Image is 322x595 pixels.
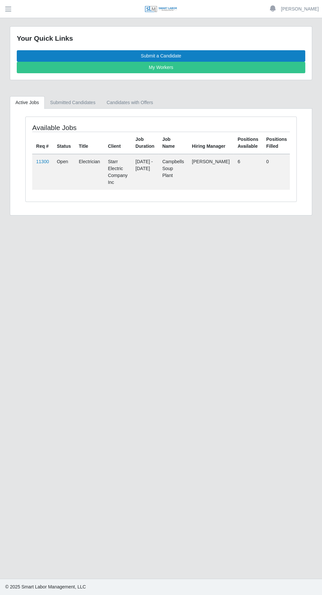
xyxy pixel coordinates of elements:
a: 11300 [36,159,49,164]
td: Starr Electric Company Inc [104,154,131,190]
a: Submitted Candidates [45,96,101,109]
a: Active Jobs [10,96,45,109]
a: Candidates with Offers [101,96,158,109]
a: Submit a Candidate [17,50,305,62]
td: Electrician [75,154,104,190]
th: Status [53,132,75,154]
th: Client [104,132,131,154]
img: SLM Logo [145,6,177,13]
th: Positions Filled [262,132,291,154]
td: [DATE] - [DATE] [131,154,158,190]
th: Job Duration [131,132,158,154]
td: Open [53,154,75,190]
td: 0 [262,154,291,190]
th: Job Name [158,132,188,154]
div: Your Quick Links [17,33,305,44]
th: Req # [32,132,53,154]
td: 6 [234,154,262,190]
a: [PERSON_NAME] [281,6,319,12]
th: Title [75,132,104,154]
th: Positions Available [234,132,262,154]
th: Hiring Manager [188,132,234,154]
h4: Available Jobs [32,123,134,132]
td: Campbells Soup Plant [158,154,188,190]
a: My Workers [17,62,305,73]
td: [PERSON_NAME] [188,154,234,190]
span: © 2025 Smart Labor Management, LLC [5,584,86,589]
